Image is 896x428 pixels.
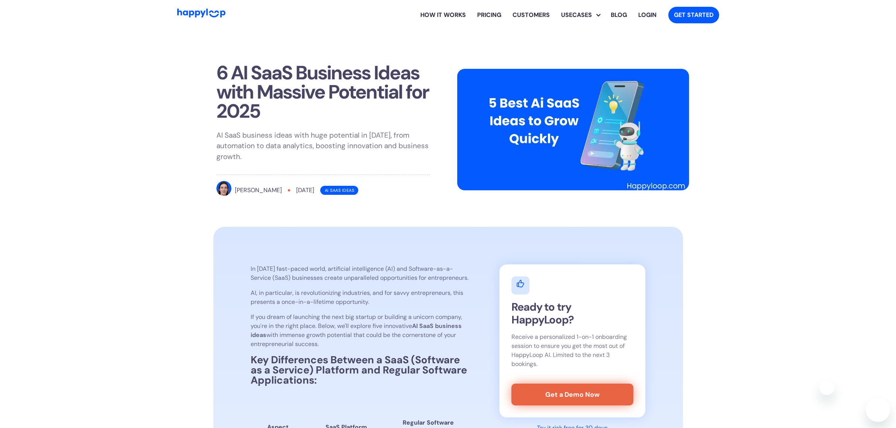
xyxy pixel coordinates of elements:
[251,288,469,307] p: AI, in particular, is revolutionizing industries, and for savvy entrepreneurs, this presents a on...
[633,3,662,27] a: Log in to your HappyLoop account
[555,11,598,20] div: Usecases
[605,3,633,27] a: Visit the HappyLoop blog for insights
[511,332,633,369] p: Receive a personalized 1-on-1 onboarding session to ensure you get the most out of HappyLoop AI. ...
[561,3,605,27] div: Usecases
[177,9,225,17] img: HappyLoop Logo
[296,186,314,195] div: [DATE]
[511,301,633,326] h2: Ready to try HappyLoop?
[819,380,834,395] iframe: Close message
[320,186,358,194] div: Ai SaaS Ideas
[177,9,225,21] a: Go to Home Page
[472,3,507,27] a: View HappyLoop pricing plans
[251,264,469,282] p: In [DATE] fast-paced world, artificial intelligence (AI) and Software-as-a-Service (SaaS) busines...
[216,63,430,121] h1: 6 AI SaaS Business Ideas with Massive Potential for 2025
[555,3,605,27] div: Explore HappyLoop use cases
[251,353,467,387] strong: Key Differences Between a SaaS (Software as a Service) Platform and Regular Software Applications:
[507,3,555,27] a: Learn how HappyLoop works
[415,3,472,27] a: Learn how HappyLoop works
[251,322,462,339] strong: AI SaaS business ideas
[866,398,890,422] iframe: Button to launch messaging window
[511,384,633,405] a: Get a Demo Now
[235,186,282,195] div: [PERSON_NAME]
[251,313,469,349] p: If you dream of launching the next big startup or building a unicorn company, you're in the right...
[216,130,430,162] p: AI SaaS business ideas with huge potential in [DATE], from automation to data analytics, boosting...
[668,7,719,23] a: Get started with HappyLoop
